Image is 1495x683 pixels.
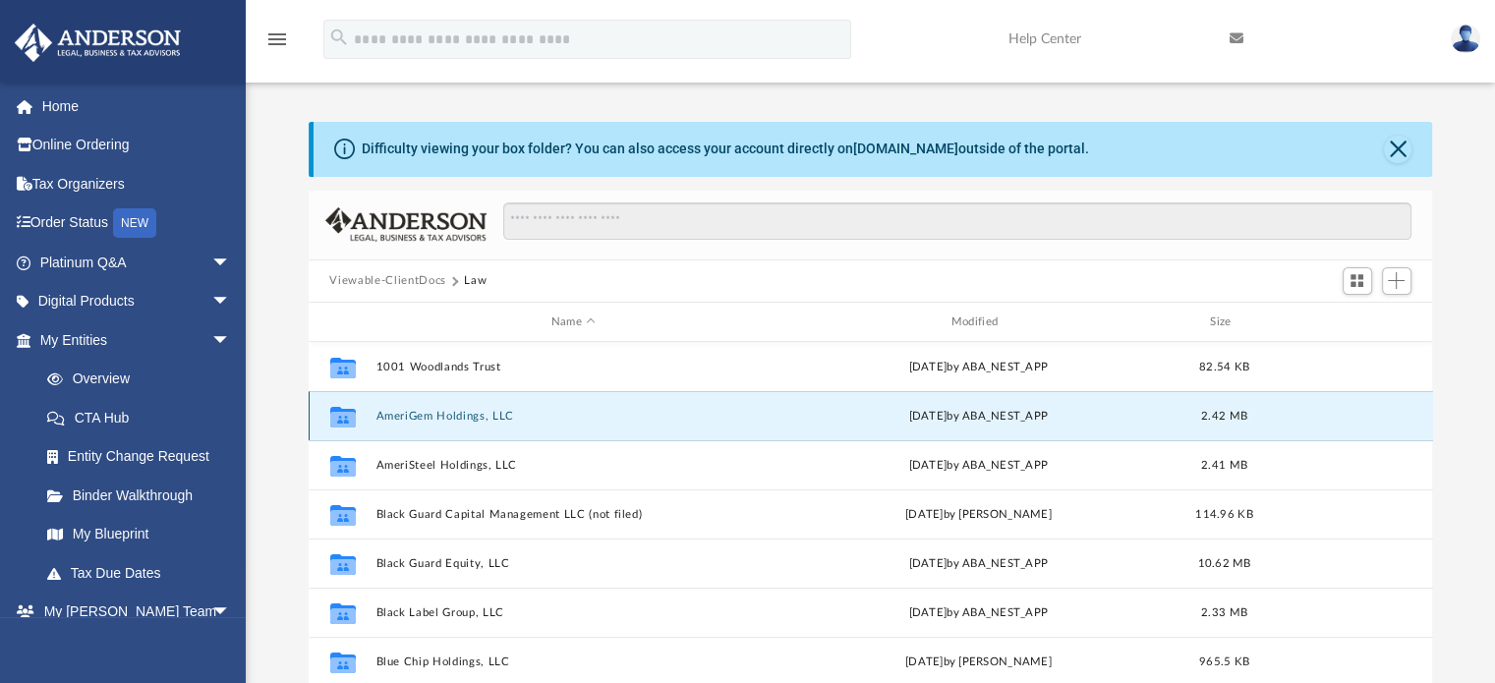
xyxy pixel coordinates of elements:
[329,272,445,290] button: Viewable-ClientDocs
[780,604,1177,622] div: [DATE] by ABA_NEST_APP
[779,313,1176,331] div: Modified
[780,359,1177,376] div: [DATE] by ABA_NEST_APP
[1201,460,1247,471] span: 2.41 MB
[28,553,260,593] a: Tax Due Dates
[14,593,251,632] a: My [PERSON_NAME] Teamarrow_drop_down
[1201,607,1247,618] span: 2.33 MB
[1197,558,1250,569] span: 10.62 MB
[375,557,772,570] button: Black Guard Equity, LLC
[1382,267,1411,295] button: Add
[28,360,260,399] a: Overview
[780,654,1177,671] div: [DATE] by [PERSON_NAME]
[780,408,1177,426] div: [DATE] by ABA_NEST_APP
[375,410,772,423] button: AmeriGem Holdings, LLC
[1198,362,1248,372] span: 82.54 KB
[375,606,772,619] button: Black Label Group, LLC
[1272,313,1409,331] div: id
[375,459,772,472] button: AmeriSteel Holdings, LLC
[503,202,1410,240] input: Search files and folders
[853,141,958,156] a: [DOMAIN_NAME]
[14,126,260,165] a: Online Ordering
[780,555,1177,573] div: [DATE] by ABA_NEST_APP
[1384,136,1411,163] button: Close
[14,164,260,203] a: Tax Organizers
[362,139,1089,159] div: Difficulty viewing your box folder? You can also access your account directly on outside of the p...
[14,282,260,321] a: Digital Productsarrow_drop_down
[211,320,251,361] span: arrow_drop_down
[14,86,260,126] a: Home
[1451,25,1480,53] img: User Pic
[1198,656,1248,667] span: 965.5 KB
[375,655,772,668] button: Blue Chip Holdings, LLC
[1343,267,1372,295] button: Switch to Grid View
[113,208,156,238] div: NEW
[28,515,251,554] a: My Blueprint
[211,593,251,633] span: arrow_drop_down
[211,282,251,322] span: arrow_drop_down
[328,27,350,48] i: search
[780,506,1177,524] div: [DATE] by [PERSON_NAME]
[265,37,289,51] a: menu
[464,272,487,290] button: Law
[14,203,260,244] a: Order StatusNEW
[14,320,260,360] a: My Entitiesarrow_drop_down
[211,243,251,283] span: arrow_drop_down
[1184,313,1263,331] div: Size
[9,24,187,62] img: Anderson Advisors Platinum Portal
[780,457,1177,475] div: [DATE] by ABA_NEST_APP
[28,398,260,437] a: CTA Hub
[14,243,260,282] a: Platinum Q&Aarrow_drop_down
[1201,411,1247,422] span: 2.42 MB
[375,508,772,521] button: Black Guard Capital Management LLC (not filed)
[374,313,771,331] div: Name
[375,361,772,373] button: 1001 Woodlands Trust
[316,313,366,331] div: id
[265,28,289,51] i: menu
[1195,509,1252,520] span: 114.96 KB
[28,437,260,477] a: Entity Change Request
[28,476,260,515] a: Binder Walkthrough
